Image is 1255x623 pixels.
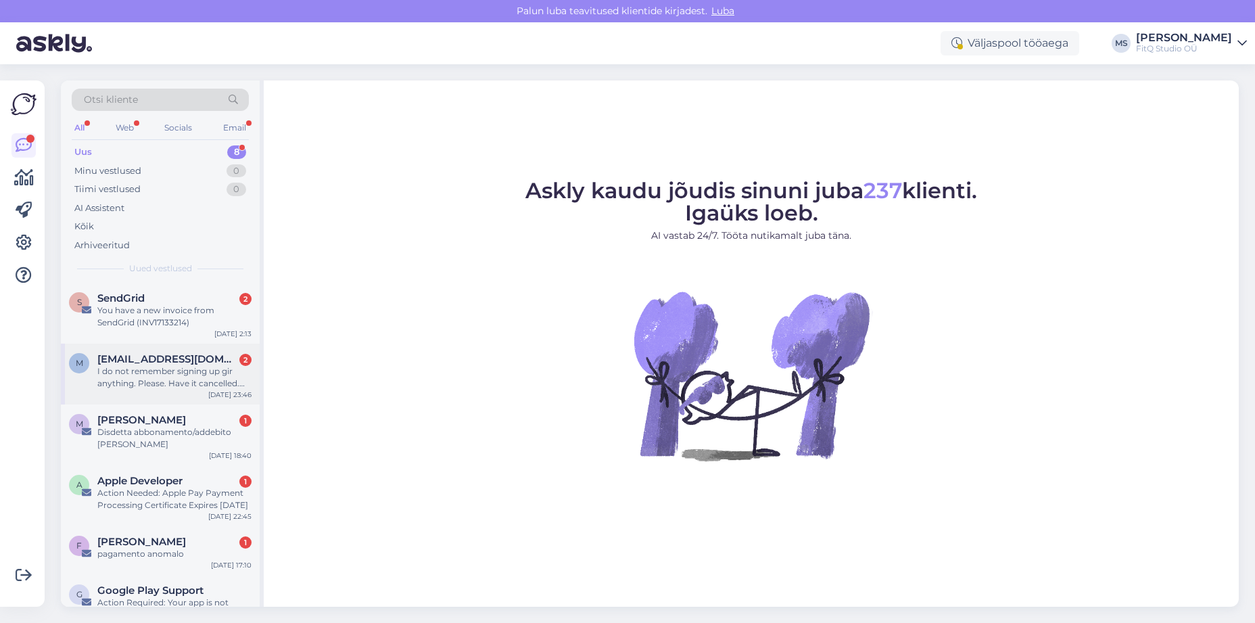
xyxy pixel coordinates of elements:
[1136,32,1247,54] a: [PERSON_NAME]FitQ Studio OÜ
[97,536,186,548] span: Francesca Grosso
[76,358,83,368] span: m
[227,145,246,159] div: 8
[76,540,82,551] span: F
[11,91,37,117] img: Askly Logo
[74,164,141,178] div: Minu vestlused
[863,177,902,204] span: 237
[74,239,130,252] div: Arhiveeritud
[525,229,977,243] p: AI vastab 24/7. Tööta nutikamalt juba täna.
[72,119,87,137] div: All
[227,164,246,178] div: 0
[239,293,252,305] div: 2
[84,93,138,107] span: Otsi kliente
[74,202,124,215] div: AI Assistent
[97,584,204,597] span: Google Play Support
[525,177,977,226] span: Askly kaudu jõudis sinuni juba klienti. Igaüks loeb.
[77,297,82,307] span: S
[97,548,252,560] div: pagamento anomalo
[74,183,141,196] div: Tiimi vestlused
[97,414,186,426] span: maria ranieri
[97,365,252,390] div: I do not remember signing up gir anything. Please. Have it cancelled. Thank you.
[97,487,252,511] div: Action Needed: Apple Pay Payment Processing Certificate Expires [DATE]
[214,329,252,339] div: [DATE] 2:13
[941,31,1079,55] div: Väljaspool tööaega
[97,353,238,365] span: mrscalderwood@hotmail.co.uk
[211,560,252,570] div: [DATE] 17:10
[208,511,252,522] div: [DATE] 22:45
[1112,34,1131,53] div: MS
[1136,43,1232,54] div: FitQ Studio OÜ
[76,589,82,599] span: G
[1136,32,1232,43] div: [PERSON_NAME]
[239,476,252,488] div: 1
[129,262,192,275] span: Uued vestlused
[239,415,252,427] div: 1
[208,390,252,400] div: [DATE] 23:46
[220,119,249,137] div: Email
[97,475,183,487] span: Apple Developer
[239,536,252,549] div: 1
[113,119,137,137] div: Web
[630,254,873,497] img: No Chat active
[76,419,83,429] span: m
[707,5,738,17] span: Luba
[97,304,252,329] div: You have a new invoice from SendGrid (INV17133214)
[162,119,195,137] div: Socials
[239,354,252,366] div: 2
[74,220,94,233] div: Kõik
[97,597,252,621] div: Action Required: Your app is not compliant with Google Play Policies (Geneto - [MEDICAL_DATA] Pre...
[74,145,92,159] div: Uus
[209,451,252,461] div: [DATE] 18:40
[227,183,246,196] div: 0
[97,292,145,304] span: SendGrid
[76,480,82,490] span: A
[97,426,252,451] div: Disdetta abbonamento/addebito [PERSON_NAME]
